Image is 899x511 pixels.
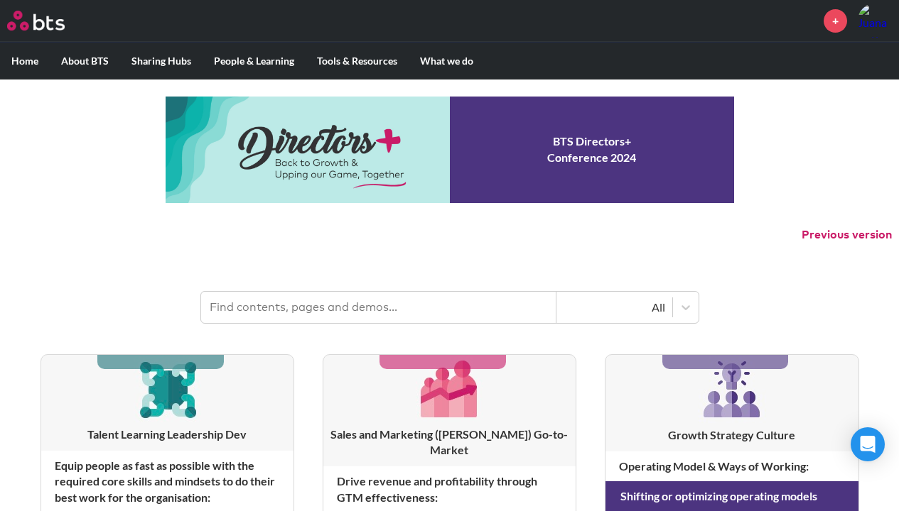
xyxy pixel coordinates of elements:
label: About BTS [50,43,120,79]
label: What we do [409,43,485,79]
img: Juana Navarro [858,4,892,38]
h3: Talent Learning Leadership Dev [41,427,294,442]
a: + [824,9,847,33]
a: Go home [7,11,91,31]
h3: Sales and Marketing ([PERSON_NAME]) Go-to-Market [323,427,576,458]
div: All [564,300,665,315]
h3: Growth Strategy Culture [605,427,858,443]
a: Conference 2024 [166,97,734,203]
label: Tools & Resources [306,43,409,79]
img: [object Object] [698,355,766,423]
h4: Operating Model & Ways of Working : [605,451,858,481]
img: [object Object] [134,355,201,422]
label: Sharing Hubs [120,43,203,79]
input: Find contents, pages and demos... [201,292,556,323]
img: BTS Logo [7,11,65,31]
button: Previous version [802,227,892,243]
img: [object Object] [416,355,483,422]
div: Open Intercom Messenger [851,427,885,461]
a: Profile [858,4,892,38]
label: People & Learning [203,43,306,79]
